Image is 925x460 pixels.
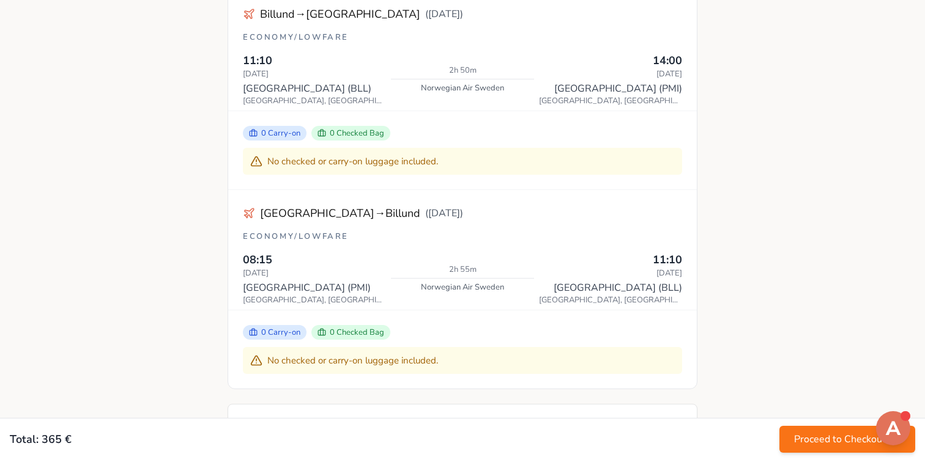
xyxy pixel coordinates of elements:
span: Total : 365 € [10,431,72,448]
p: [DATE] [539,69,682,79]
p: [GEOGRAPHIC_DATA] (PMI) [539,81,682,96]
p: [GEOGRAPHIC_DATA] (BLL) [243,81,386,96]
p: Economy / Lowfare [243,32,682,42]
div: No checked or carry-on luggage included. [243,148,682,175]
button: Proceed to Checkout [779,426,915,453]
p: 2h 55m [391,265,534,274]
span: ( [DATE] ) [425,206,463,221]
span: 0 Carry-on [243,325,306,340]
p: [GEOGRAPHIC_DATA] (BLL) [539,280,682,295]
p: Norwegian Air Sweden [421,282,504,292]
p: 11:10 [539,251,682,268]
span: 0 Checked Bag [311,126,390,141]
p: Palma de Mallorca Airport, ES [243,295,386,305]
span: ( [DATE] ) [425,7,463,21]
p: 08:15 [243,251,386,268]
p: 11:10 [243,52,386,69]
p: 14:00 [539,52,682,69]
p: [DATE] [243,268,386,278]
p: [DATE] [243,69,386,79]
img: Support [879,414,908,443]
p: [GEOGRAPHIC_DATA] (PMI) [243,280,386,295]
p: Billund Airport, DK [539,295,682,305]
p: Norwegian Air Sweden [421,83,504,93]
div: No checked or carry-on luggage included. [243,347,682,374]
p: Palma de Mallorca Airport, ES [539,96,682,106]
p: 2h 50m [391,65,534,75]
button: Open support chat [876,411,910,445]
p: [DATE] [539,268,682,278]
h3: Billund → [GEOGRAPHIC_DATA] [260,5,420,23]
span: 0 Checked Bag [311,325,390,340]
p: Economy / Lowfare [243,232,682,241]
span: 0 Carry-on [243,126,306,141]
h3: [GEOGRAPHIC_DATA] → Billund [260,205,420,222]
p: Billund Airport, DK [243,96,386,106]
